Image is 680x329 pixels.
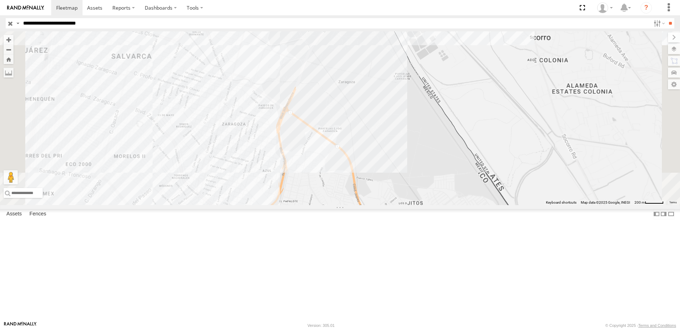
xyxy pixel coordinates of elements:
[4,54,14,64] button: Zoom Home
[7,5,44,10] img: rand-logo.svg
[634,200,645,204] span: 200 m
[653,209,660,219] label: Dock Summary Table to the Left
[3,209,25,219] label: Assets
[668,79,680,89] label: Map Settings
[4,68,14,78] label: Measure
[638,323,676,328] a: Terms and Conditions
[26,209,50,219] label: Fences
[4,45,14,54] button: Zoom out
[4,35,14,45] button: Zoom in
[308,323,335,328] div: Version: 305.01
[651,18,666,28] label: Search Filter Options
[15,18,21,28] label: Search Query
[660,209,667,219] label: Dock Summary Table to the Right
[632,200,666,205] button: Map Scale: 200 m per 49 pixels
[641,2,652,14] i: ?
[669,201,677,204] a: Terms
[605,323,676,328] div: © Copyright 2025 -
[668,209,675,219] label: Hide Summary Table
[581,200,630,204] span: Map data ©2025 Google, INEGI
[4,170,18,184] button: Drag Pegman onto the map to open Street View
[595,2,615,13] div: omar hernandez
[4,322,37,329] a: Visit our Website
[546,200,577,205] button: Keyboard shortcuts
